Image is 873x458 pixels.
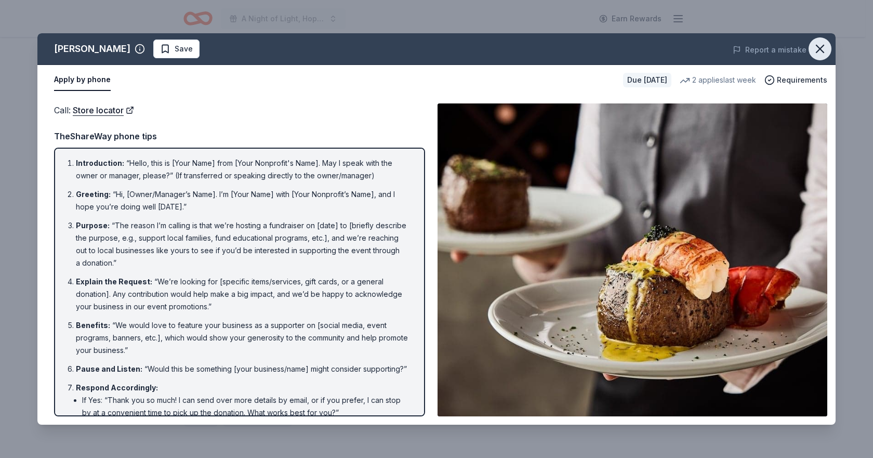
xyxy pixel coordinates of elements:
[153,40,200,58] button: Save
[82,394,409,419] li: If Yes: “Thank you so much! I can send over more details by email, or if you prefer, I can stop b...
[76,364,142,373] span: Pause and Listen :
[54,69,111,91] button: Apply by phone
[777,74,827,86] span: Requirements
[76,277,152,286] span: Explain the Request :
[73,103,134,117] a: Store locator
[76,221,110,230] span: Purpose :
[76,188,409,213] li: “Hi, [Owner/Manager’s Name]. I’m [Your Name] with [Your Nonprofit’s Name], and I hope you’re doin...
[680,74,756,86] div: 2 applies last week
[54,103,425,117] div: Call :
[76,219,409,269] li: “The reason I’m calling is that we’re hosting a fundraiser on [date] to [briefly describe the pur...
[76,319,409,357] li: “We would love to feature your business as a supporter on [social media, event programs, banners,...
[76,157,409,182] li: “Hello, this is [Your Name] from [Your Nonprofit's Name]. May I speak with the owner or manager, ...
[175,43,193,55] span: Save
[76,159,124,167] span: Introduction :
[438,103,827,416] img: Image for Fleming's
[76,383,158,392] span: Respond Accordingly :
[54,41,130,57] div: [PERSON_NAME]
[623,73,671,87] div: Due [DATE]
[54,129,425,143] div: TheShareWay phone tips
[764,74,827,86] button: Requirements
[76,321,110,330] span: Benefits :
[76,363,409,375] li: “Would this be something [your business/name] might consider supporting?”
[76,276,409,313] li: “We’re looking for [specific items/services, gift cards, or a general donation]. Any contribution...
[733,44,806,56] button: Report a mistake
[76,190,111,199] span: Greeting :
